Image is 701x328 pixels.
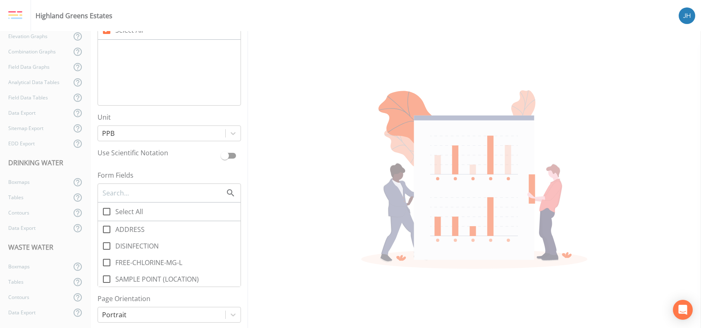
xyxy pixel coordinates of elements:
span: Select All [115,207,143,217]
input: Search... [102,188,226,198]
div: Highland Greens Estates [36,11,112,21]
label: Page Orientation [98,294,241,304]
img: 84dca5caa6e2e8dac459fb12ff18e533 [679,7,695,24]
div: Open Intercom Messenger [673,300,693,320]
span: DISINFECTION [115,241,159,251]
img: undraw_report_building_chart-e1PV7-8T.svg [361,90,587,268]
span: FREE-CHLORINE-MG-L [115,258,182,268]
img: logo [8,11,22,20]
label: Unit [98,112,241,122]
label: Form Fields [98,170,241,180]
span: ADDRESS [115,224,145,234]
label: Use Scientific Notation [98,148,217,160]
span: SAMPLE POINT (LOCATION) [115,274,199,284]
